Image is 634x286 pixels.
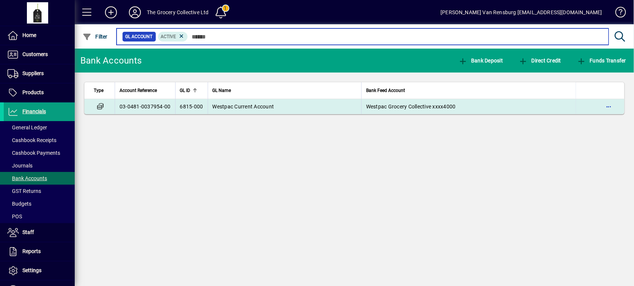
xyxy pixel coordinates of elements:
span: Bank Deposit [458,58,503,64]
a: Customers [4,45,75,64]
span: 6815-000 [180,104,203,110]
a: GST Returns [4,185,75,197]
button: Funds Transfer [575,54,628,67]
button: Profile [123,6,147,19]
td: 03-0481-0037954-00 [115,99,175,114]
button: Bank Deposit [457,54,505,67]
a: Settings [4,261,75,280]
span: GL Name [213,86,231,95]
div: GL Name [213,86,357,95]
a: Suppliers [4,64,75,83]
a: Cashbook Payments [4,147,75,159]
span: Customers [22,51,48,57]
a: POS [4,210,75,223]
span: Bank Accounts [7,175,47,181]
span: GL ID [180,86,191,95]
a: Bank Accounts [4,172,75,185]
span: POS [7,213,22,219]
span: Filter [83,34,108,40]
span: Staff [22,229,34,235]
span: GST Returns [7,188,41,194]
span: Financials [22,108,46,114]
a: Knowledge Base [610,1,625,26]
span: Budgets [7,201,31,207]
button: Filter [81,30,109,43]
span: Westpac Grocery Collective xxxx4000 [366,104,456,110]
span: Cashbook Payments [7,150,60,156]
span: Funds Transfer [577,58,626,64]
span: General Ledger [7,124,47,130]
a: Reports [4,242,75,261]
a: Budgets [4,197,75,210]
div: Bank Accounts [80,55,142,67]
span: Home [22,32,36,38]
button: More options [603,101,615,113]
span: Westpac Current Account [213,104,274,110]
span: Type [94,86,103,95]
span: Journals [7,163,33,169]
span: Products [22,89,44,95]
span: Bank Feed Account [366,86,405,95]
div: [PERSON_NAME] Van Rensburg [EMAIL_ADDRESS][DOMAIN_NAME] [440,6,602,18]
span: Direct Credit [519,58,561,64]
a: Products [4,83,75,102]
a: Journals [4,159,75,172]
div: Bank Feed Account [366,86,571,95]
mat-chip: Activation Status: Active [158,32,188,41]
div: GL ID [180,86,203,95]
span: GL Account [126,33,153,40]
span: Cashbook Receipts [7,137,56,143]
button: Direct Credit [517,54,563,67]
a: Staff [4,223,75,242]
span: Account Reference [120,86,157,95]
span: Settings [22,267,41,273]
a: Home [4,26,75,45]
span: Reports [22,248,41,254]
a: General Ledger [4,121,75,134]
a: Cashbook Receipts [4,134,75,147]
button: Add [99,6,123,19]
div: The Grocery Collective Ltd [147,6,209,18]
span: Suppliers [22,70,44,76]
span: Active [161,34,176,39]
div: Type [94,86,110,95]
